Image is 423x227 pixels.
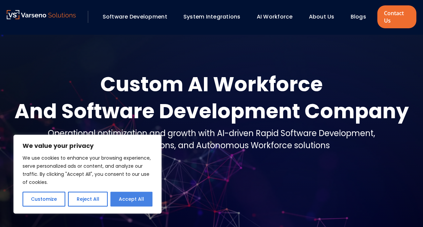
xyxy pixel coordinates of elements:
p: We use cookies to enhance your browsing experience, serve personalized ads or content, and analyz... [23,154,152,186]
a: Blogs [350,13,366,21]
button: Accept All [110,192,152,206]
div: Software Development [99,11,177,23]
a: About Us [309,13,334,21]
img: Varseno Solutions – Product Engineering & IT Services [7,10,76,19]
div: Blogs [347,11,375,23]
a: Contact Us [377,5,416,28]
button: Reject All [68,192,107,206]
div: And Software Development Company [14,98,409,125]
div: AI Workforce [253,11,302,23]
a: System Integrations [183,13,241,21]
a: AI Workforce [256,13,292,21]
div: Operational optimization and growth with AI-driven Rapid Software Development, [48,127,375,139]
div: About Us [305,11,344,23]
div: System Integrations, and Autonomous Workforce solutions [48,139,375,152]
button: Customize [23,192,65,206]
a: Software Development [103,13,167,21]
div: Custom AI Workforce [14,71,409,98]
p: We value your privacy [23,142,152,150]
a: Varseno Solutions – Product Engineering & IT Services [7,10,76,24]
div: System Integrations [180,11,250,23]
